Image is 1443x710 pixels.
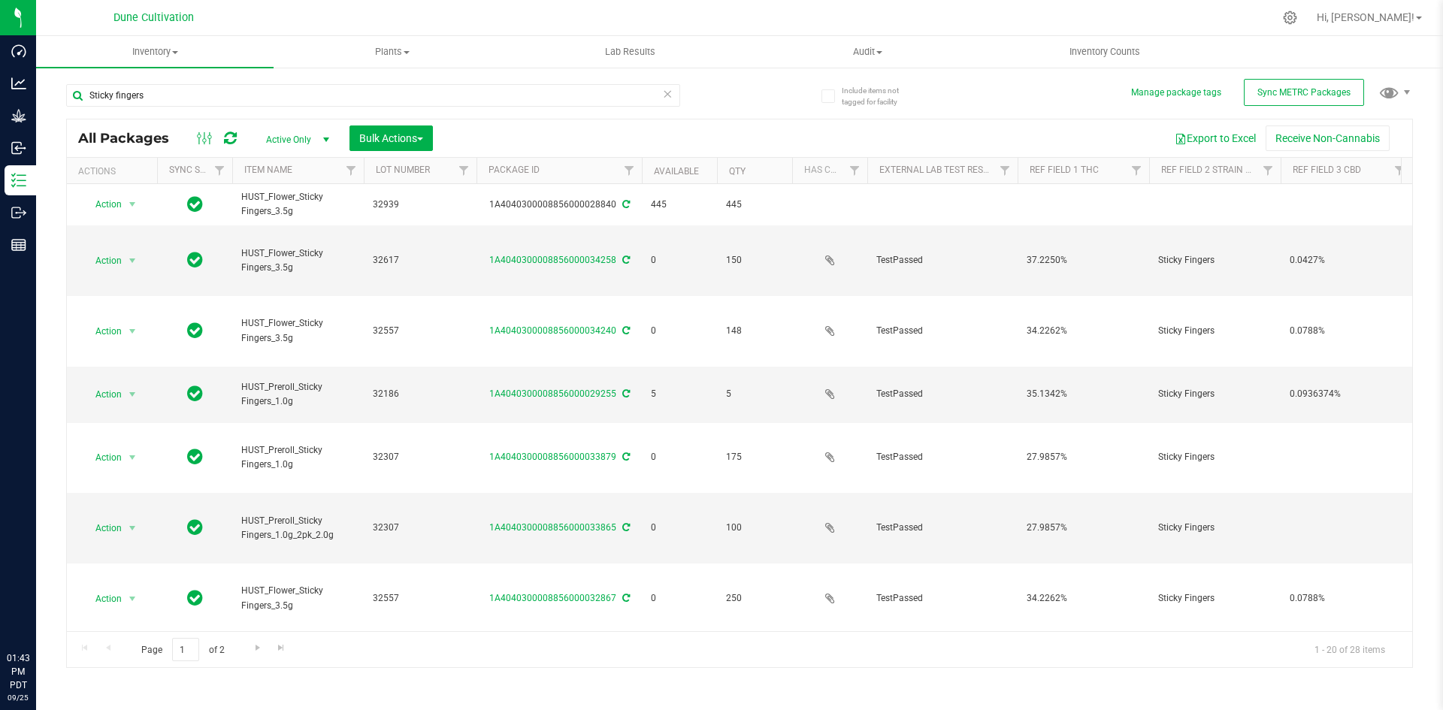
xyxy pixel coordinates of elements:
span: Include items not tagged for facility [842,85,917,107]
span: HUST_Preroll_Sticky Fingers_1.0g_2pk_2.0g [241,514,355,542]
span: 0.0788% [1290,324,1403,338]
span: 32186 [373,387,467,401]
span: HUST_Preroll_Sticky Fingers_1.0g [241,443,355,472]
span: 0.0936374% [1290,387,1403,401]
span: In Sync [187,249,203,270]
span: Inventory Counts [1049,45,1160,59]
span: Sync from Compliance System [620,452,630,462]
span: 250 [726,591,783,606]
button: Receive Non-Cannabis [1266,125,1390,151]
a: Ref Field 2 Strain Name [1161,165,1271,175]
span: 32307 [373,450,467,464]
a: 1A4040300008856000029255 [489,388,616,399]
span: Sync from Compliance System [620,325,630,336]
div: Manage settings [1281,11,1299,25]
a: Inventory [36,36,274,68]
span: Dune Cultivation [113,11,194,24]
a: Plants [274,36,511,68]
span: 5 [726,387,783,401]
span: All Packages [78,130,184,147]
span: Sticky Fingers [1158,591,1272,606]
a: Filter [339,158,364,183]
inline-svg: Dashboard [11,44,26,59]
span: 0 [651,450,708,464]
span: select [123,194,142,215]
a: Available [654,166,699,177]
a: Qty [729,166,746,177]
a: Sync Status [169,165,227,175]
span: In Sync [187,588,203,609]
span: Bulk Actions [359,132,423,144]
inline-svg: Outbound [11,205,26,220]
p: 01:43 PM PDT [7,651,29,692]
span: 0 [651,324,708,338]
inline-svg: Inventory [11,173,26,188]
a: 1A4040300008856000034240 [489,325,616,336]
inline-svg: Analytics [11,76,26,91]
a: Item Name [244,165,292,175]
span: 34.2262% [1027,324,1140,338]
a: Audit [749,36,986,68]
span: 32557 [373,591,467,606]
span: Clear [662,84,673,104]
span: 27.9857% [1027,521,1140,535]
th: Has COA [792,158,867,184]
input: 1 [172,638,199,661]
span: TestPassed [876,521,1009,535]
button: Bulk Actions [349,125,433,151]
a: External Lab Test Result [879,165,997,175]
span: select [123,384,142,405]
span: 1 - 20 of 28 items [1302,638,1397,660]
span: Action [82,518,123,539]
span: 32557 [373,324,467,338]
a: Filter [617,158,642,183]
span: 0.0427% [1290,253,1403,267]
span: Sync from Compliance System [620,388,630,399]
a: Go to the next page [247,638,268,658]
span: Sync from Compliance System [620,199,630,210]
p: 09/25 [7,692,29,703]
span: HUST_Flower_Sticky Fingers_3.5g [241,584,355,612]
a: 1A4040300008856000033865 [489,522,616,533]
span: Sync from Compliance System [620,593,630,603]
a: Lab Results [511,36,749,68]
span: TestPassed [876,253,1009,267]
span: In Sync [187,383,203,404]
a: 1A4040300008856000033879 [489,452,616,462]
span: 35.1342% [1027,387,1140,401]
inline-svg: Reports [11,237,26,252]
iframe: Resource center unread badge [44,588,62,606]
span: 32939 [373,198,467,212]
a: Filter [993,158,1018,183]
span: Sticky Fingers [1158,253,1272,267]
span: Inventory [36,45,274,59]
span: Page of 2 [129,638,237,661]
span: 175 [726,450,783,464]
span: 0.0788% [1290,591,1403,606]
span: Hi, [PERSON_NAME]! [1317,11,1414,23]
span: HUST_Preroll_Sticky Fingers_1.0g [241,380,355,409]
span: Sticky Fingers [1158,450,1272,464]
span: TestPassed [876,591,1009,606]
a: Ref Field 1 THC [1030,165,1099,175]
inline-svg: Grow [11,108,26,123]
a: Inventory Counts [986,36,1224,68]
span: select [123,321,142,342]
span: Sticky Fingers [1158,324,1272,338]
a: Filter [1256,158,1281,183]
span: HUST_Flower_Sticky Fingers_3.5g [241,316,355,345]
a: 1A4040300008856000034258 [489,255,616,265]
span: Audit [749,45,985,59]
span: Action [82,588,123,609]
span: In Sync [187,446,203,467]
span: 34.2262% [1027,591,1140,606]
a: Filter [452,158,476,183]
span: 0 [651,253,708,267]
div: 1A4040300008856000028840 [474,198,644,212]
iframe: Resource center [15,590,60,635]
span: Action [82,321,123,342]
a: Lot Number [376,165,430,175]
span: HUST_Flower_Sticky Fingers_3.5g [241,246,355,275]
a: Filter [843,158,867,183]
span: 37.2250% [1027,253,1140,267]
